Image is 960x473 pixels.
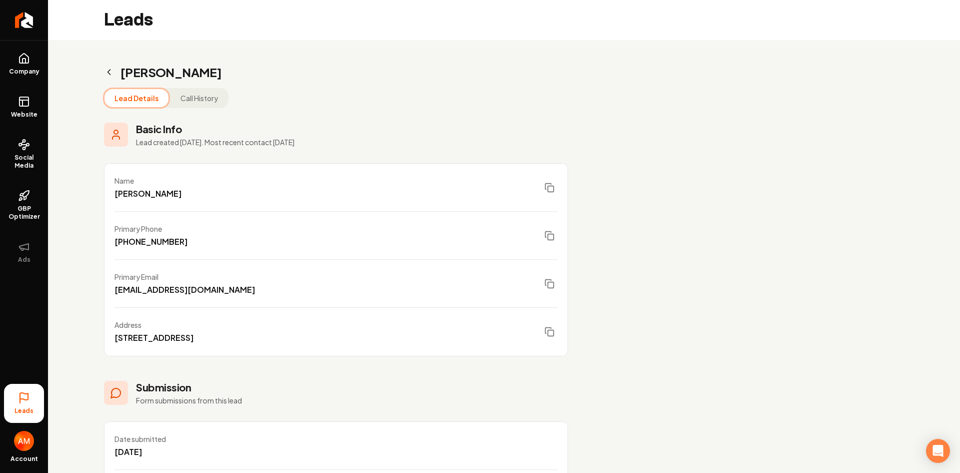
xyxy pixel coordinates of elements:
[114,332,193,344] div: [STREET_ADDRESS]
[114,284,255,296] div: [EMAIL_ADDRESS][DOMAIN_NAME]
[114,434,166,444] div: Date submitted
[114,320,193,330] div: Address
[14,256,34,264] span: Ads
[4,233,44,272] button: Ads
[15,12,33,28] img: Rebolt Logo
[136,380,242,394] h3: Submission
[10,455,38,463] span: Account
[7,111,41,119] span: Website
[114,224,187,234] div: Primary Phone
[104,89,168,107] button: Lead Details
[114,446,166,458] div: [DATE]
[4,88,44,127] a: Website
[104,10,153,30] h2: Leads
[5,68,43,76] span: Company
[14,431,34,451] img: Aidan Martinez
[4,131,44,178] a: Social Media
[114,188,181,200] div: [PERSON_NAME]
[136,137,568,147] p: Lead created [DATE]. Most recent contact [DATE]
[14,407,33,415] span: Leads
[4,205,44,221] span: GBP Optimizer
[114,176,181,186] div: Name
[4,384,44,423] a: Leads
[114,272,255,282] div: Primary Email
[14,427,34,451] button: Open user button
[926,439,950,463] div: Open Intercom Messenger
[4,45,44,84] a: Company
[136,122,568,136] h3: Basic Info
[4,154,44,170] span: Social Media
[170,89,228,107] button: Call History
[114,236,187,248] div: [PHONE_NUMBER]
[104,64,568,80] h2: [PERSON_NAME]
[4,182,44,229] a: GBP Optimizer
[136,395,242,405] p: Form submissions from this lead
